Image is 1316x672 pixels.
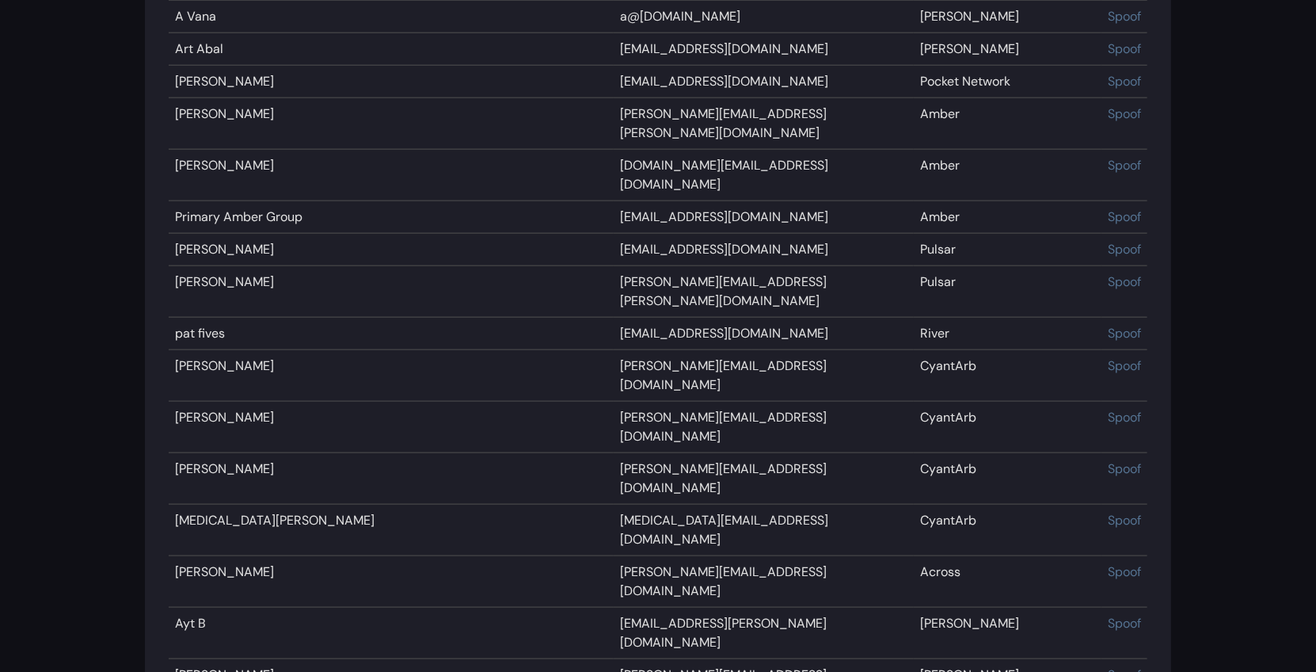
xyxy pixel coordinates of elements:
[169,318,614,350] td: pat fives
[1108,460,1141,477] a: Spoof
[1108,73,1141,90] a: Spoof
[614,234,914,266] td: [EMAIL_ADDRESS][DOMAIN_NAME]
[1108,8,1141,25] a: Spoof
[614,1,914,33] td: a@[DOMAIN_NAME]
[614,266,914,318] td: [PERSON_NAME][EMAIL_ADDRESS][PERSON_NAME][DOMAIN_NAME]
[169,150,614,201] td: [PERSON_NAME]
[914,453,1101,505] td: CyantArb
[169,556,614,608] td: [PERSON_NAME]
[614,201,914,234] td: [EMAIL_ADDRESS][DOMAIN_NAME]
[169,266,614,318] td: [PERSON_NAME]
[614,402,914,453] td: [PERSON_NAME][EMAIL_ADDRESS][DOMAIN_NAME]
[914,608,1101,659] td: [PERSON_NAME]
[614,608,914,659] td: [EMAIL_ADDRESS][PERSON_NAME][DOMAIN_NAME]
[614,150,914,201] td: [DOMAIN_NAME][EMAIL_ADDRESS][DOMAIN_NAME]
[914,234,1101,266] td: Pulsar
[614,453,914,505] td: [PERSON_NAME][EMAIL_ADDRESS][DOMAIN_NAME]
[1108,325,1141,342] a: Spoof
[614,98,914,150] td: [PERSON_NAME][EMAIL_ADDRESS][PERSON_NAME][DOMAIN_NAME]
[914,505,1101,556] td: CyantArb
[914,402,1101,453] td: CyantArb
[914,1,1101,33] td: [PERSON_NAME]
[1108,105,1141,122] a: Spoof
[169,98,614,150] td: [PERSON_NAME]
[1108,40,1141,57] a: Spoof
[1108,241,1141,258] a: Spoof
[169,453,614,505] td: [PERSON_NAME]
[169,402,614,453] td: [PERSON_NAME]
[169,33,614,66] td: Art Abal
[914,66,1101,98] td: Pocket Network
[914,33,1101,66] td: [PERSON_NAME]
[169,608,614,659] td: Ayt B
[1108,615,1141,632] a: Spoof
[169,66,614,98] td: [PERSON_NAME]
[914,98,1101,150] td: Amber
[1108,273,1141,290] a: Spoof
[169,1,614,33] td: A Vana
[914,201,1101,234] td: Amber
[614,318,914,350] td: [EMAIL_ADDRESS][DOMAIN_NAME]
[1108,512,1141,529] a: Spoof
[914,266,1101,318] td: Pulsar
[1108,409,1141,426] a: Spoof
[1108,208,1141,225] a: Spoof
[169,350,614,402] td: [PERSON_NAME]
[914,318,1101,350] td: River
[614,66,914,98] td: [EMAIL_ADDRESS][DOMAIN_NAME]
[914,150,1101,201] td: Amber
[914,350,1101,402] td: CyantArb
[1108,157,1141,174] a: Spoof
[914,556,1101,608] td: Across
[614,505,914,556] td: [MEDICAL_DATA][EMAIL_ADDRESS][DOMAIN_NAME]
[614,556,914,608] td: [PERSON_NAME][EMAIL_ADDRESS][DOMAIN_NAME]
[169,201,614,234] td: Primary Amber Group
[1108,357,1141,374] a: Spoof
[169,505,614,556] td: [MEDICAL_DATA][PERSON_NAME]
[169,234,614,266] td: [PERSON_NAME]
[614,350,914,402] td: [PERSON_NAME][EMAIL_ADDRESS][DOMAIN_NAME]
[614,33,914,66] td: [EMAIL_ADDRESS][DOMAIN_NAME]
[1108,563,1141,580] a: Spoof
